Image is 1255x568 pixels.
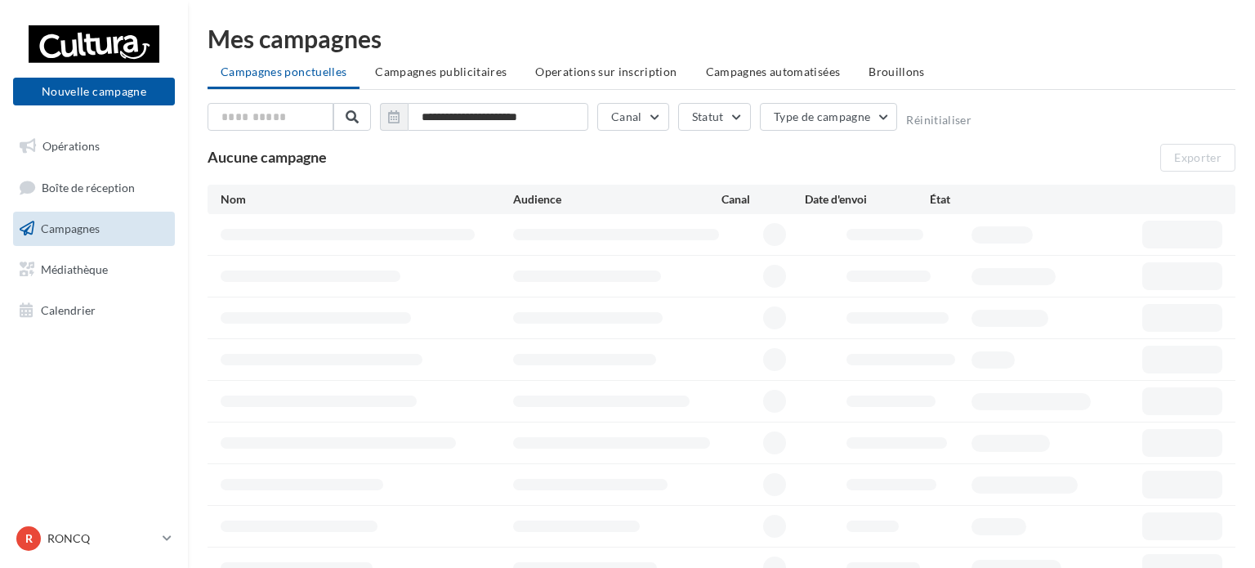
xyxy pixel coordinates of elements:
[10,293,178,328] a: Calendrier
[13,523,175,554] a: R RONCQ
[869,65,925,78] span: Brouillons
[906,114,971,127] button: Réinitialiser
[706,65,841,78] span: Campagnes automatisées
[10,129,178,163] a: Opérations
[597,103,669,131] button: Canal
[47,530,156,547] p: RONCQ
[25,530,33,547] span: R
[10,253,178,287] a: Médiathèque
[41,262,108,276] span: Médiathèque
[721,191,805,208] div: Canal
[760,103,898,131] button: Type de campagne
[41,221,100,235] span: Campagnes
[375,65,507,78] span: Campagnes publicitaires
[678,103,751,131] button: Statut
[10,170,178,205] a: Boîte de réception
[535,65,677,78] span: Operations sur inscription
[513,191,721,208] div: Audience
[42,139,100,153] span: Opérations
[42,180,135,194] span: Boîte de réception
[208,26,1235,51] div: Mes campagnes
[221,191,513,208] div: Nom
[1160,144,1235,172] button: Exporter
[41,302,96,316] span: Calendrier
[13,78,175,105] button: Nouvelle campagne
[805,191,930,208] div: Date d'envoi
[930,191,1055,208] div: État
[10,212,178,246] a: Campagnes
[208,148,327,166] span: Aucune campagne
